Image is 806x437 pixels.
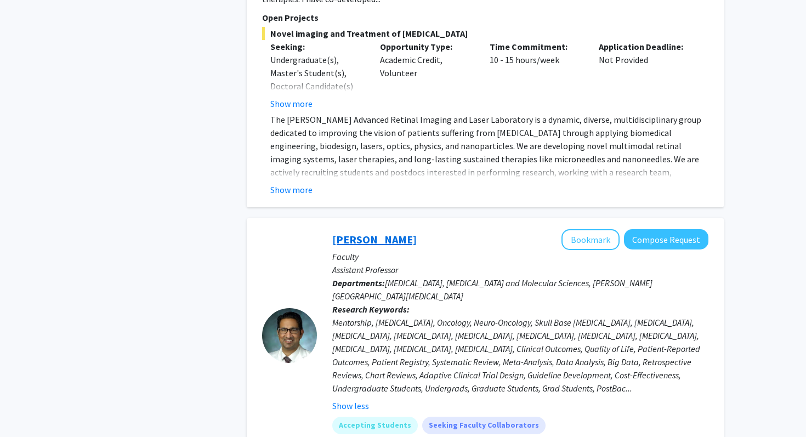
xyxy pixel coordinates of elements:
b: Research Keywords: [332,304,410,315]
button: Show more [270,97,313,110]
div: Not Provided [591,40,700,110]
mat-chip: Accepting Students [332,417,418,434]
p: Time Commitment: [490,40,583,53]
div: Undergraduate(s), Master's Student(s), Doctoral Candidate(s) (PhD, MD, DMD, PharmD, etc.), Postdo... [270,53,364,185]
p: Faculty [332,250,708,263]
p: Application Deadline: [599,40,692,53]
p: Opportunity Type: [380,40,473,53]
p: The [PERSON_NAME] Advanced Retinal Imaging and Laser Laboratory is a dynamic, diverse, multidisci... [270,113,708,218]
div: 10 - 15 hours/week [481,40,591,110]
span: [MEDICAL_DATA], [MEDICAL_DATA] and Molecular Sciences, [PERSON_NAME][GEOGRAPHIC_DATA][MEDICAL_DATA] [332,277,652,302]
div: Mentorship, [MEDICAL_DATA], Oncology, Neuro-Oncology, Skull Base [MEDICAL_DATA], [MEDICAL_DATA], ... [332,316,708,395]
p: Open Projects [262,11,708,24]
button: Add Raj Mukherjee to Bookmarks [561,229,620,250]
div: Academic Credit, Volunteer [372,40,481,110]
button: Show more [270,183,313,196]
button: Compose Request to Raj Mukherjee [624,229,708,249]
b: Departments: [332,277,385,288]
button: Show less [332,399,369,412]
p: Seeking: [270,40,364,53]
span: Novel imaging and Treatment of [MEDICAL_DATA] [262,27,708,40]
mat-chip: Seeking Faculty Collaborators [422,417,546,434]
p: Assistant Professor [332,263,708,276]
a: [PERSON_NAME] [332,232,417,246]
iframe: Chat [8,388,47,429]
